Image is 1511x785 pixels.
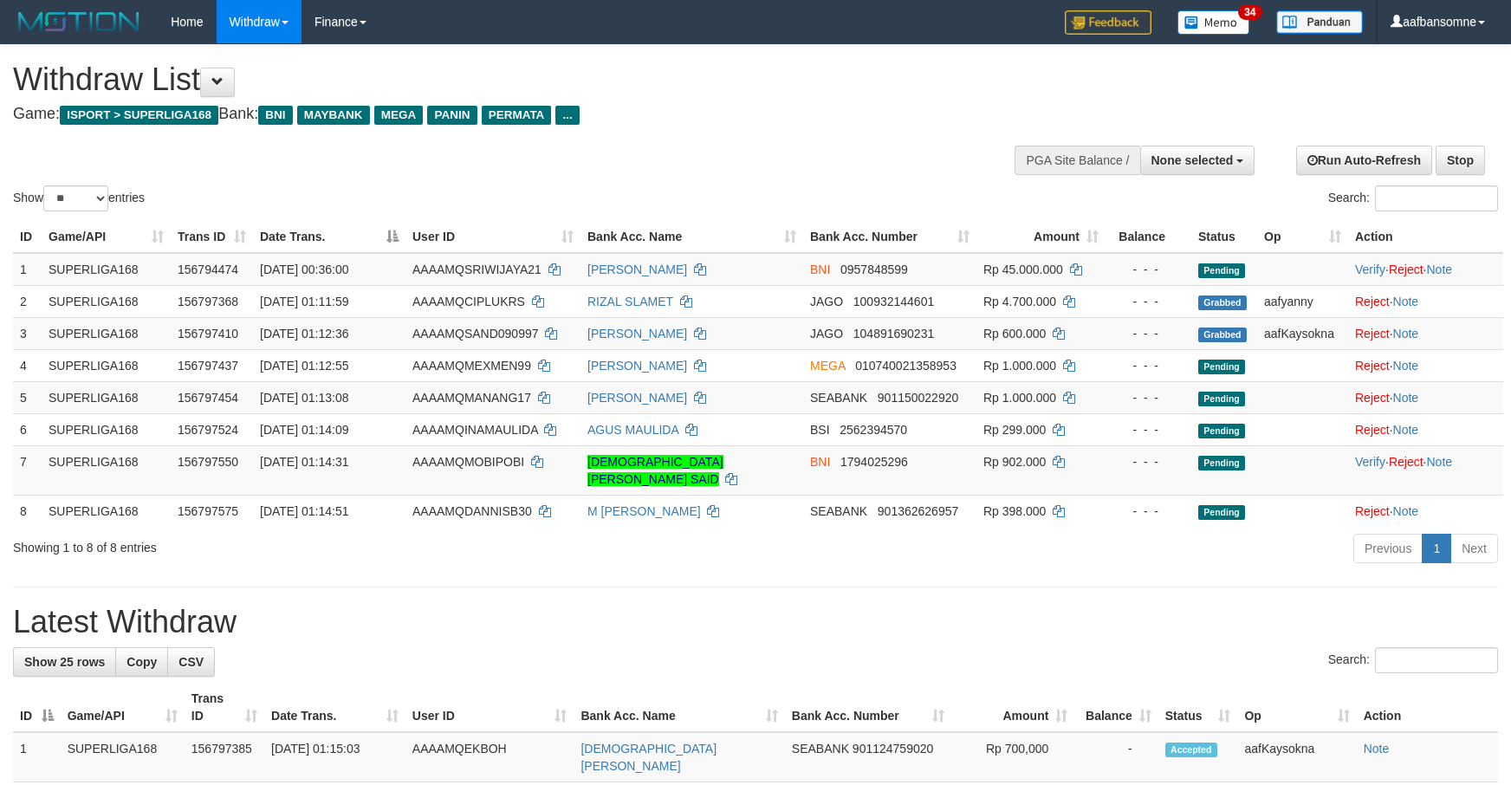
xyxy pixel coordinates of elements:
th: Date Trans.: activate to sort column descending [253,221,405,253]
span: PANIN [427,106,477,125]
a: AGUS MAULIDA [587,423,678,437]
span: AAAAMQMOBIPOBI [412,455,524,469]
th: Game/API: activate to sort column ascending [61,683,185,732]
span: Copy 010740021358953 to clipboard [855,359,957,373]
td: · [1348,381,1503,413]
span: None selected [1151,153,1234,167]
th: Bank Acc. Number: activate to sort column ascending [803,221,976,253]
td: - [1074,732,1158,782]
span: Pending [1198,263,1245,278]
span: BNI [810,263,830,276]
span: AAAAMQCIPLUKRS [412,295,525,308]
span: Copy 901150022920 to clipboard [878,391,958,405]
span: 156797437 [178,359,238,373]
span: Show 25 rows [24,655,105,669]
td: · [1348,285,1503,317]
a: [DEMOGRAPHIC_DATA][PERSON_NAME] SAID [587,455,723,486]
a: Reject [1355,423,1390,437]
span: BNI [258,106,292,125]
a: [PERSON_NAME] [587,359,687,373]
input: Search: [1375,647,1498,673]
td: SUPERLIGA168 [42,381,171,413]
td: · [1348,413,1503,445]
span: AAAAMQSRIWIJAYA21 [412,263,541,276]
span: Copy 901362626957 to clipboard [878,504,958,518]
td: · [1348,349,1503,381]
th: Balance [1106,221,1191,253]
td: Rp 700,000 [951,732,1075,782]
span: Rp 4.700.000 [983,295,1056,308]
a: Note [1393,327,1419,341]
span: Pending [1198,424,1245,438]
span: Pending [1198,360,1245,374]
span: Pending [1198,505,1245,520]
th: ID: activate to sort column descending [13,683,61,732]
th: User ID: activate to sort column ascending [405,683,574,732]
td: 3 [13,317,42,349]
span: MEGA [374,106,424,125]
span: SEABANK [810,391,867,405]
th: Op: activate to sort column ascending [1257,221,1348,253]
span: Rp 45.000.000 [983,263,1063,276]
span: AAAAMQINAMAULIDA [412,423,538,437]
span: Rp 902.000 [983,455,1046,469]
td: SUPERLIGA168 [42,349,171,381]
th: Date Trans.: activate to sort column ascending [264,683,405,732]
button: None selected [1140,146,1255,175]
th: Game/API: activate to sort column ascending [42,221,171,253]
div: - - - [1112,421,1184,438]
span: 156797524 [178,423,238,437]
span: Copy 2562394570 to clipboard [840,423,907,437]
div: - - - [1112,293,1184,310]
th: Trans ID: activate to sort column ascending [171,221,253,253]
span: Copy 901124759020 to clipboard [853,742,933,756]
th: Balance: activate to sort column ascending [1074,683,1158,732]
td: · [1348,317,1503,349]
img: Feedback.jpg [1065,10,1151,35]
td: aafKaysokna [1257,317,1348,349]
span: Grabbed [1198,295,1247,310]
span: SEABANK [792,742,849,756]
a: Note [1364,742,1390,756]
td: · · [1348,253,1503,286]
span: [DATE] 01:14:31 [260,455,348,469]
label: Show entries [13,185,145,211]
img: MOTION_logo.png [13,9,145,35]
a: Next [1450,534,1498,563]
h1: Latest Withdraw [13,605,1498,639]
a: Verify [1355,263,1385,276]
a: Run Auto-Refresh [1296,146,1432,175]
a: [PERSON_NAME] [587,263,687,276]
th: ID [13,221,42,253]
td: AAAAMQEKBOH [405,732,574,782]
span: [DATE] 01:12:36 [260,327,348,341]
span: JAGO [810,327,843,341]
input: Search: [1375,185,1498,211]
a: Note [1426,455,1452,469]
a: Reject [1355,391,1390,405]
span: Copy 0957848599 to clipboard [840,263,908,276]
td: SUPERLIGA168 [42,285,171,317]
span: [DATE] 01:13:08 [260,391,348,405]
span: Pending [1198,392,1245,406]
div: Showing 1 to 8 of 8 entries [13,532,617,556]
span: 156797575 [178,504,238,518]
td: SUPERLIGA168 [61,732,185,782]
th: Status [1191,221,1257,253]
td: 1 [13,732,61,782]
a: Reject [1355,359,1390,373]
span: AAAAMQDANNISB30 [412,504,532,518]
a: Note [1393,423,1419,437]
span: Rp 1.000.000 [983,391,1056,405]
span: Copy 100932144601 to clipboard [853,295,934,308]
span: Copy [126,655,157,669]
span: ... [555,106,579,125]
span: MEGA [810,359,845,373]
img: Button%20Memo.svg [1177,10,1250,35]
span: Rp 398.000 [983,504,1046,518]
a: Reject [1389,263,1423,276]
div: - - - [1112,389,1184,406]
th: Bank Acc. Name: activate to sort column ascending [574,683,784,732]
span: BNI [810,455,830,469]
a: [PERSON_NAME] [587,327,687,341]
